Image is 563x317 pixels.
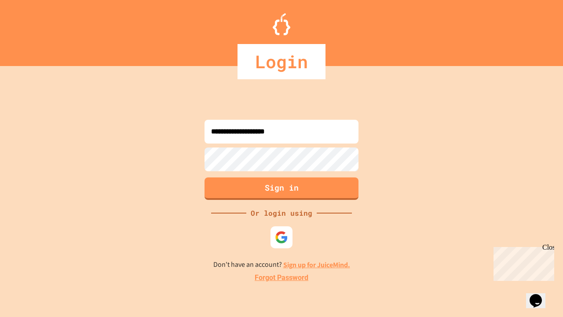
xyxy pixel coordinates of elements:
iframe: chat widget [526,282,554,308]
img: Logo.svg [273,13,290,35]
button: Sign in [205,177,358,200]
p: Don't have an account? [213,259,350,270]
iframe: chat widget [490,243,554,281]
div: Chat with us now!Close [4,4,61,56]
div: Or login using [246,208,317,218]
div: Login [238,44,325,79]
a: Sign up for JuiceMind. [283,260,350,269]
img: google-icon.svg [275,231,288,244]
a: Forgot Password [255,273,308,283]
